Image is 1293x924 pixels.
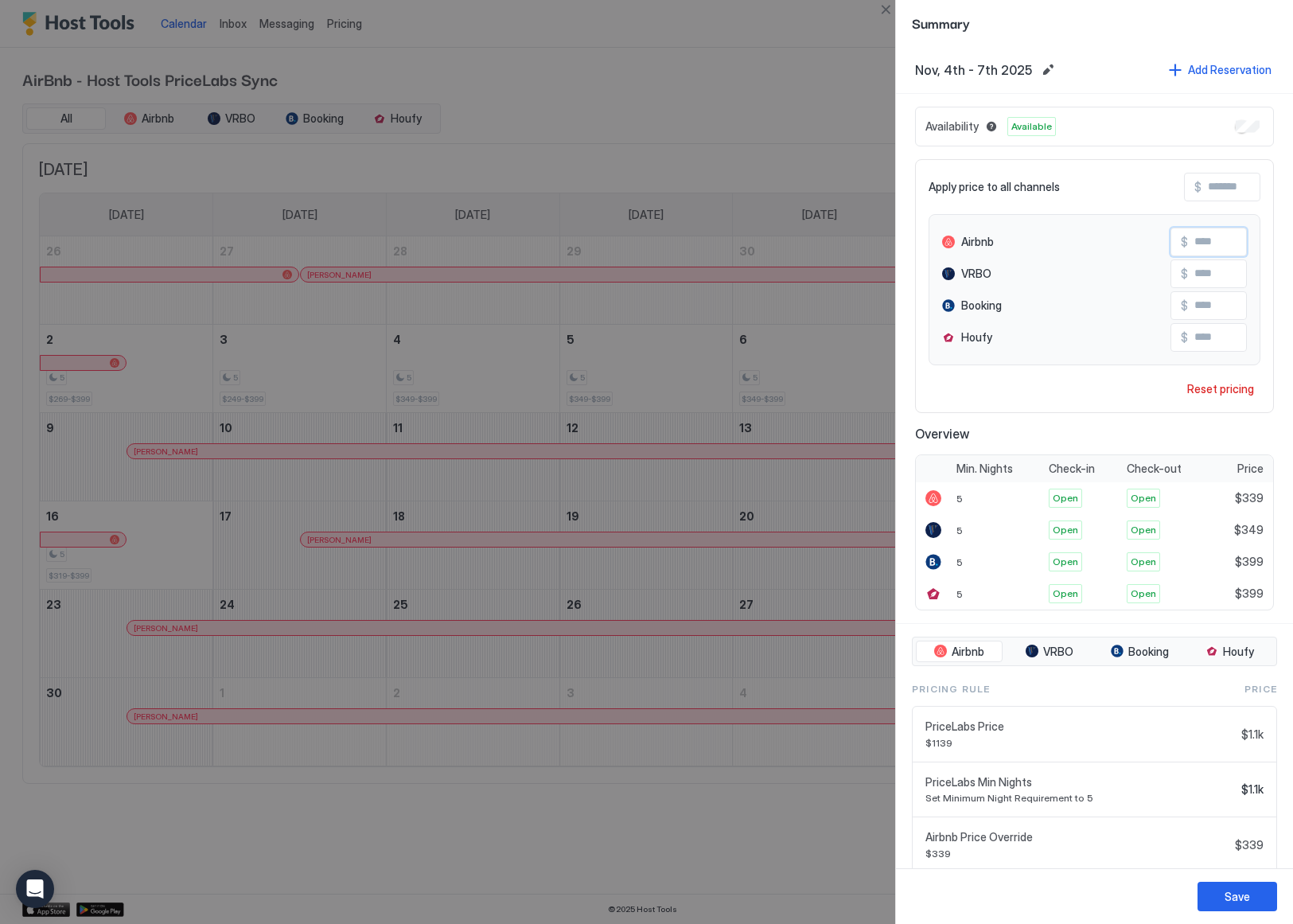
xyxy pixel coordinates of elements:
[1194,180,1201,194] span: $
[1131,491,1156,505] span: Open
[1128,645,1169,659] span: Booking
[1181,267,1188,281] span: $
[929,180,1060,194] span: Apply price to all channels
[956,493,963,505] span: 5
[1234,523,1264,537] span: $349
[1053,587,1078,601] span: Open
[1225,888,1250,905] div: Save
[961,235,994,249] span: Airbnb
[1131,555,1156,569] span: Open
[925,775,1235,789] span: PriceLabs Min Nights
[1131,523,1156,537] span: Open
[912,637,1277,667] div: tab-group
[925,848,1229,860] span: $339
[925,792,1235,804] span: Set Minimum Night Requirement to 5
[961,298,1002,313] span: Booking
[1053,523,1078,537] span: Open
[1181,378,1260,400] button: Reset pricing
[1235,555,1264,569] span: $399
[912,682,990,696] span: Pricing Rule
[1237,462,1264,476] span: Price
[1181,298,1188,313] span: $
[1181,235,1188,249] span: $
[982,117,1001,136] button: Blocked dates override all pricing rules and remain unavailable until manually unblocked
[1198,882,1277,911] button: Save
[925,737,1235,749] span: $1139
[1188,61,1272,78] div: Add Reservation
[1053,491,1078,505] span: Open
[952,645,984,659] span: Airbnb
[956,524,963,536] span: 5
[1053,555,1078,569] span: Open
[1235,491,1264,505] span: $339
[1049,462,1095,476] span: Check-in
[1166,59,1274,80] button: Add Reservation
[1187,380,1254,397] div: Reset pricing
[1011,119,1052,134] span: Available
[925,830,1229,844] span: Airbnb Price Override
[1235,838,1264,852] span: $339
[956,462,1013,476] span: Min. Nights
[1127,462,1182,476] span: Check-out
[1235,587,1264,601] span: $399
[956,588,963,600] span: 5
[1244,682,1277,696] span: Price
[915,62,1032,78] span: Nov, 4th - 7th 2025
[915,426,1274,442] span: Overview
[961,267,991,281] span: VRBO
[916,641,1003,663] button: Airbnb
[1043,645,1073,659] span: VRBO
[1006,641,1092,663] button: VRBO
[1186,641,1273,663] button: Houfy
[956,556,963,568] span: 5
[912,13,1277,33] span: Summary
[1181,330,1188,345] span: $
[16,870,54,908] div: Open Intercom Messenger
[1038,60,1057,80] button: Edit date range
[1131,587,1156,601] span: Open
[1223,645,1254,659] span: Houfy
[925,719,1235,734] span: PriceLabs Price
[1096,641,1183,663] button: Booking
[925,119,979,134] span: Availability
[961,330,992,345] span: Houfy
[1241,782,1264,797] span: $1.1k
[1241,727,1264,742] span: $1.1k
